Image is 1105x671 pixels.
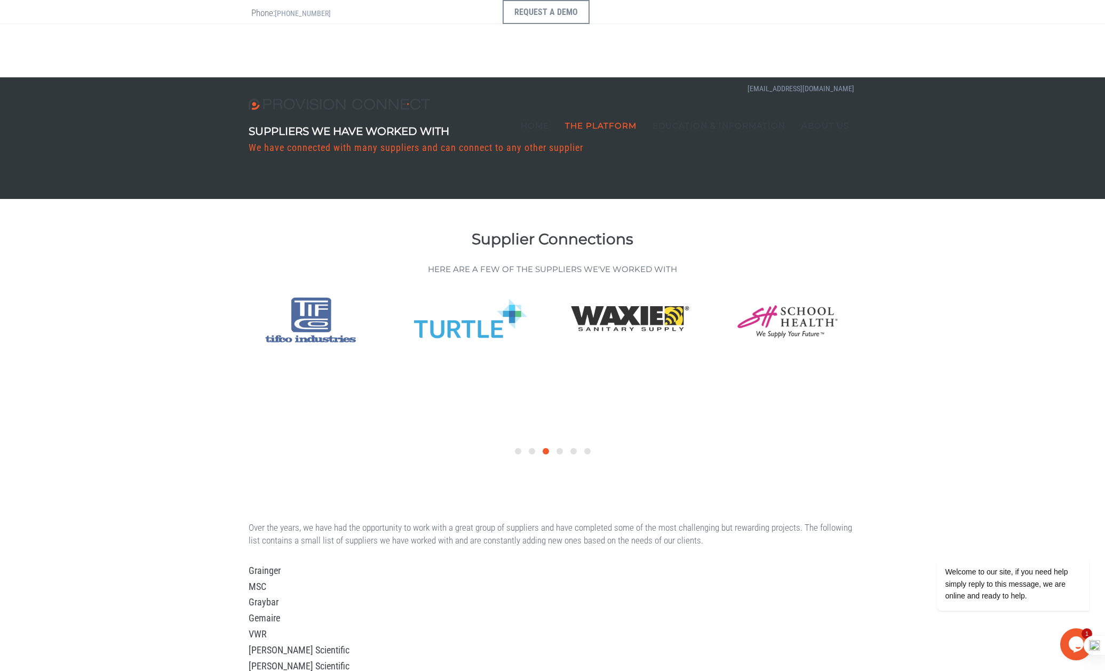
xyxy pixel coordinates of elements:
a: Home [513,99,557,152]
a: Education & Information [645,99,793,152]
a: About Us [793,99,857,152]
h3: Supplier Connections [249,231,857,247]
a: The Platform [557,99,645,152]
h3: Grainger [249,565,857,576]
h3: Gemaire [249,613,857,624]
iframe: chat widget [1060,628,1094,660]
h3: MSC [249,581,857,592]
img: Waxie [569,291,691,349]
img: Turtle Electrical [409,291,531,349]
h3: VWR [249,629,857,640]
h3: We have connected with many suppliers and can connect to any other supplier [249,142,583,153]
h3: Graybar [249,597,857,608]
p: Here are a few of the Suppliers we've worked with [249,263,857,275]
img: School Health [729,291,852,349]
img: Provision Connect [249,99,435,110]
img: Tifco Industries [249,291,371,349]
h3: [PERSON_NAME] Scientific [249,645,857,656]
a: [PHONE_NUMBER] [275,9,331,18]
iframe: chat widget [902,461,1094,623]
